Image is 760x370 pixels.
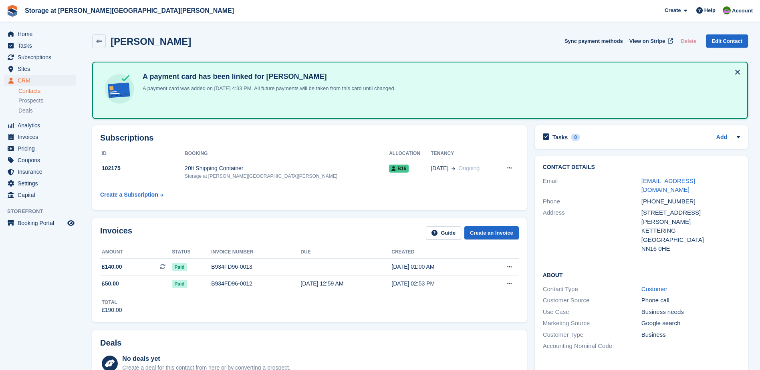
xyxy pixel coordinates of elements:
[18,63,66,74] span: Sites
[185,173,389,180] div: Storage at [PERSON_NAME][GEOGRAPHIC_DATA][PERSON_NAME]
[4,63,76,74] a: menu
[641,330,740,340] div: Business
[4,217,76,229] a: menu
[4,75,76,86] a: menu
[706,34,748,48] a: Edit Contact
[552,134,568,141] h2: Tasks
[641,296,740,305] div: Phone call
[543,330,641,340] div: Customer Type
[18,97,76,105] a: Prospects
[300,246,391,259] th: Due
[18,75,66,86] span: CRM
[18,40,66,51] span: Tasks
[677,34,700,48] button: Delete
[641,208,740,226] div: [STREET_ADDRESS][PERSON_NAME]
[100,338,121,348] h2: Deals
[641,244,740,253] div: NN16 0HE
[139,84,395,92] p: A payment card was added on [DATE] 4:33 PM. All future payments will be taken from this card unti...
[172,263,187,271] span: Paid
[704,6,716,14] span: Help
[66,218,76,228] a: Preview store
[100,246,172,259] th: Amount
[100,133,519,143] h2: Subscriptions
[543,319,641,328] div: Marketing Source
[18,131,66,143] span: Invoices
[102,263,122,271] span: £140.00
[18,97,43,105] span: Prospects
[543,285,641,294] div: Contact Type
[18,107,33,115] span: Deals
[543,208,641,253] div: Address
[665,6,681,14] span: Create
[100,226,132,239] h2: Invoices
[103,72,136,106] img: card-linked-ebf98d0992dc2aeb22e95c0e3c79077019eb2392cfd83c6a337811c24bc77127.svg
[4,143,76,154] a: menu
[18,178,66,189] span: Settings
[564,34,623,48] button: Sync payment methods
[6,5,18,17] img: stora-icon-8386f47178a22dfd0bd8f6a31ec36ba5ce8667c1dd55bd0f319d3a0aa187defe.svg
[4,28,76,40] a: menu
[4,52,76,63] a: menu
[4,166,76,177] a: menu
[4,189,76,201] a: menu
[464,226,519,239] a: Create an Invoice
[391,280,483,288] div: [DATE] 02:53 PM
[426,226,461,239] a: Guide
[18,189,66,201] span: Capital
[18,52,66,63] span: Subscriptions
[102,299,122,306] div: Total
[732,7,753,15] span: Account
[543,308,641,317] div: Use Case
[389,165,409,173] span: B16
[22,4,237,17] a: Storage at [PERSON_NAME][GEOGRAPHIC_DATA][PERSON_NAME]
[102,280,119,288] span: £50.00
[100,147,185,160] th: ID
[185,147,389,160] th: Booking
[543,164,740,171] h2: Contact Details
[543,177,641,195] div: Email
[4,131,76,143] a: menu
[18,107,76,115] a: Deals
[100,164,185,173] div: 102175
[18,120,66,131] span: Analytics
[391,246,483,259] th: Created
[4,155,76,166] a: menu
[4,178,76,189] a: menu
[641,226,740,235] div: KETTERING
[431,164,448,173] span: [DATE]
[185,164,389,173] div: 20ft Shipping Container
[641,319,740,328] div: Google search
[641,197,740,206] div: [PHONE_NUMBER]
[211,280,300,288] div: B934FD96-0012
[172,246,211,259] th: Status
[18,166,66,177] span: Insurance
[543,296,641,305] div: Customer Source
[18,87,76,95] a: Contacts
[122,354,290,364] div: No deals yet
[543,271,740,279] h2: About
[571,134,580,141] div: 0
[18,28,66,40] span: Home
[431,147,496,160] th: Tenancy
[4,40,76,51] a: menu
[172,280,187,288] span: Paid
[100,187,163,202] a: Create a Subscription
[626,34,675,48] a: View on Stripe
[18,143,66,154] span: Pricing
[641,235,740,245] div: [GEOGRAPHIC_DATA]
[389,147,431,160] th: Allocation
[641,286,667,292] a: Customer
[18,155,66,166] span: Coupons
[139,72,395,81] h4: A payment card has been linked for [PERSON_NAME]
[211,246,300,259] th: Invoice number
[641,177,695,193] a: [EMAIL_ADDRESS][DOMAIN_NAME]
[111,36,191,47] h2: [PERSON_NAME]
[391,263,483,271] div: [DATE] 01:00 AM
[543,342,641,351] div: Accounting Nominal Code
[458,165,480,171] span: Ongoing
[7,207,80,215] span: Storefront
[100,191,158,199] div: Create a Subscription
[102,306,122,314] div: £190.00
[543,197,641,206] div: Phone
[716,133,727,142] a: Add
